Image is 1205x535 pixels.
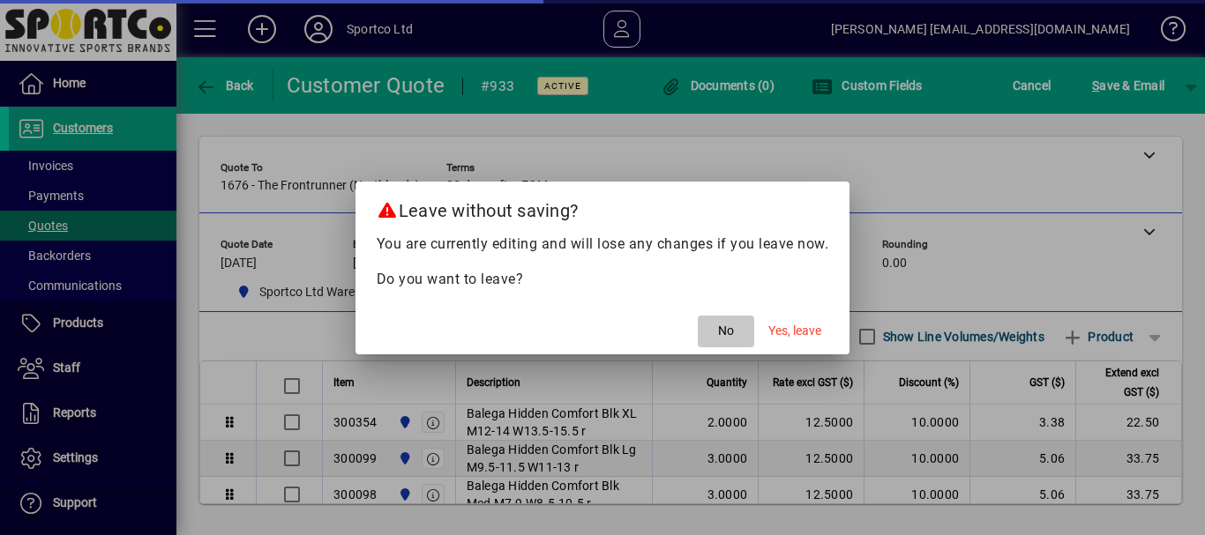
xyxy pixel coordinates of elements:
[377,234,829,255] p: You are currently editing and will lose any changes if you leave now.
[377,269,829,290] p: Do you want to leave?
[698,316,754,347] button: No
[761,316,828,347] button: Yes, leave
[356,182,850,233] h2: Leave without saving?
[718,322,734,340] span: No
[768,322,821,340] span: Yes, leave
